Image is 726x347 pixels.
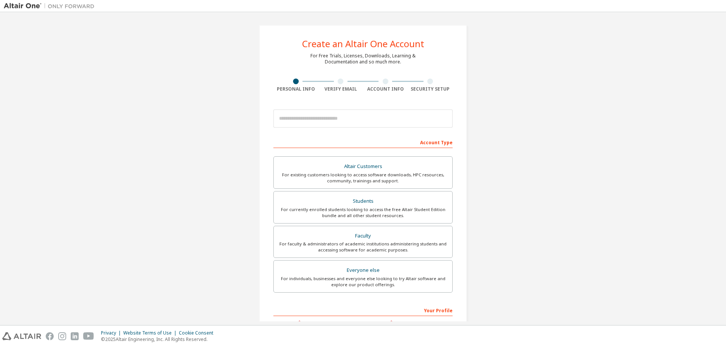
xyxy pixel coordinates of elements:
div: Altair Customers [278,161,448,172]
div: For individuals, businesses and everyone else looking to try Altair software and explore our prod... [278,276,448,288]
div: Privacy [101,330,123,336]
img: instagram.svg [58,332,66,340]
div: Verify Email [318,86,363,92]
div: For faculty & administrators of academic institutions administering students and accessing softwa... [278,241,448,253]
img: altair_logo.svg [2,332,41,340]
div: Account Info [363,86,408,92]
div: Account Type [273,136,453,148]
img: linkedin.svg [71,332,79,340]
div: Your Profile [273,304,453,316]
div: Faculty [278,231,448,241]
label: First Name [273,320,361,326]
div: Website Terms of Use [123,330,179,336]
div: Cookie Consent [179,330,218,336]
div: Everyone else [278,265,448,276]
div: Personal Info [273,86,318,92]
div: For currently enrolled students looking to access the free Altair Student Edition bundle and all ... [278,207,448,219]
label: Last Name [365,320,453,326]
div: Security Setup [408,86,453,92]
img: facebook.svg [46,332,54,340]
div: Create an Altair One Account [302,39,424,48]
div: For existing customers looking to access software downloads, HPC resources, community, trainings ... [278,172,448,184]
div: For Free Trials, Licenses, Downloads, Learning & Documentation and so much more. [310,53,416,65]
div: Students [278,196,448,207]
img: Altair One [4,2,98,10]
p: © 2025 Altair Engineering, Inc. All Rights Reserved. [101,336,218,342]
img: youtube.svg [83,332,94,340]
